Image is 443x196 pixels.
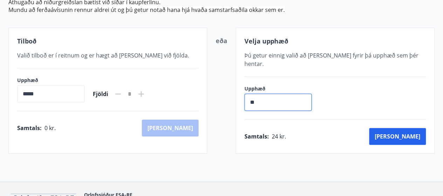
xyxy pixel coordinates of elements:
[244,85,319,92] label: Upphæð
[272,133,286,140] span: 24 kr.
[244,37,288,45] span: Velja upphæð
[244,133,269,140] span: Samtals :
[17,77,84,84] label: Upphæð
[244,52,418,68] span: Þú getur einnig valið að [PERSON_NAME] fyrir þá upphæð sem þér hentar.
[216,36,227,45] span: eða
[17,37,36,45] span: Tilboð
[44,124,56,132] span: 0 kr.
[17,52,189,59] span: Valið tilboð er í reitnum og er hægt að [PERSON_NAME] við fjölda.
[369,128,426,145] button: [PERSON_NAME]
[93,90,108,98] span: Fjöldi
[17,124,42,132] span: Samtals :
[8,6,285,14] span: Mundu að ferðaávísunin rennur aldrei út og þú getur notað hana hjá hvaða samstarfsaðila okkar sem...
